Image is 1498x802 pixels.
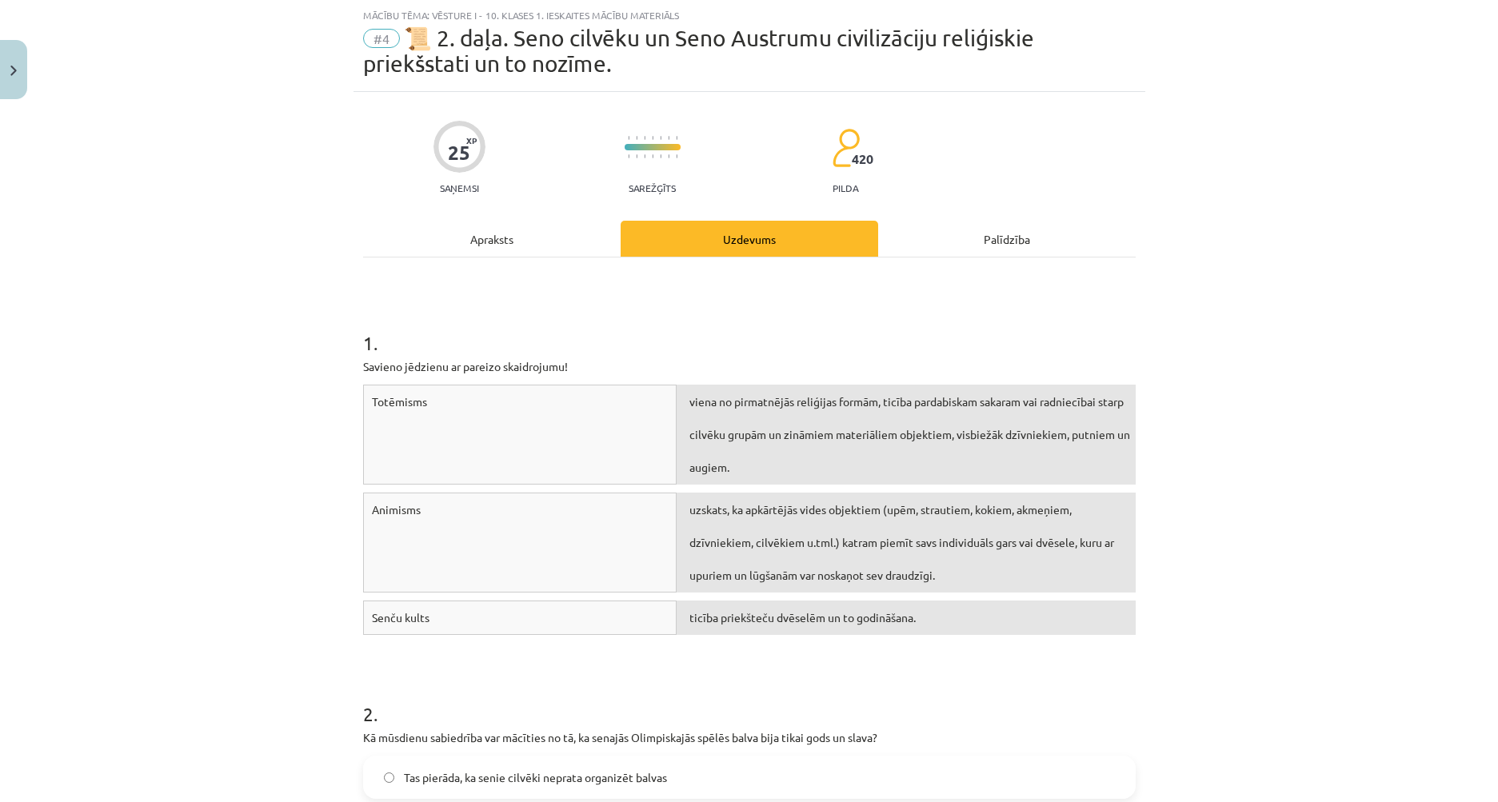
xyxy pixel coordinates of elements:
[433,182,485,194] p: Saņemsi
[363,493,677,593] div: Animisms
[668,154,669,158] img: icon-short-line-57e1e144782c952c97e751825c79c345078a6d821885a25fce030b3d8c18986b.svg
[636,154,637,158] img: icon-short-line-57e1e144782c952c97e751825c79c345078a6d821885a25fce030b3d8c18986b.svg
[363,385,677,485] div: Totēmisms
[878,221,1136,257] div: Palīdzība
[833,182,858,194] p: pilda
[363,29,400,48] span: #4
[363,601,677,635] div: Senču kults
[636,136,637,140] img: icon-short-line-57e1e144782c952c97e751825c79c345078a6d821885a25fce030b3d8c18986b.svg
[363,221,621,257] div: Apraksts
[668,136,669,140] img: icon-short-line-57e1e144782c952c97e751825c79c345078a6d821885a25fce030b3d8c18986b.svg
[363,358,1136,375] p: Savieno jēdzienu ar pareizo skaidrojumu!
[677,601,1135,635] div: ticība priekšteču dvēselēm un to godināšana.
[466,136,477,145] span: XP
[10,66,17,76] img: icon-close-lesson-0947bae3869378f0d4975bcd49f059093ad1ed9edebbc8119c70593378902aed.svg
[832,128,860,168] img: students-c634bb4e5e11cddfef0936a35e636f08e4e9abd3cc4e673bd6f9a4125e45ecb1.svg
[629,182,676,194] p: Sarežģīts
[660,136,661,140] img: icon-short-line-57e1e144782c952c97e751825c79c345078a6d821885a25fce030b3d8c18986b.svg
[660,154,661,158] img: icon-short-line-57e1e144782c952c97e751825c79c345078a6d821885a25fce030b3d8c18986b.svg
[676,136,677,140] img: icon-short-line-57e1e144782c952c97e751825c79c345078a6d821885a25fce030b3d8c18986b.svg
[448,142,470,164] div: 25
[363,25,1034,77] span: 📜 2. daļa. Seno cilvēku un Seno Austrumu civilizāciju reliģiskie priekšstati un to nozīme.
[676,154,677,158] img: icon-short-line-57e1e144782c952c97e751825c79c345078a6d821885a25fce030b3d8c18986b.svg
[677,493,1135,593] div: uzskats, ka apkārtējās vides objektiem (upēm, strautiem, kokiem, akmeņiem, dzīvniekiem, cilvēkiem...
[652,154,653,158] img: icon-short-line-57e1e144782c952c97e751825c79c345078a6d821885a25fce030b3d8c18986b.svg
[384,772,394,783] input: Tas pierāda, ka senie cilvēki neprata organizēt balvas
[363,729,1136,746] p: Kā mūsdienu sabiedrība var mācīties no tā, ka senajās Olimpiskajās spēlēs balva bija tikai gods u...
[628,154,629,158] img: icon-short-line-57e1e144782c952c97e751825c79c345078a6d821885a25fce030b3d8c18986b.svg
[363,10,1136,21] div: Mācību tēma: Vēsture i - 10. klases 1. ieskaites mācību materiāls
[677,385,1135,485] div: viena no pirmatnējās reliģijas formām, ticība pardabiskam sakaram vai radniecībai starp cilvēku g...
[363,304,1136,353] h1: 1 .
[628,136,629,140] img: icon-short-line-57e1e144782c952c97e751825c79c345078a6d821885a25fce030b3d8c18986b.svg
[404,769,667,786] span: Tas pierāda, ka senie cilvēki neprata organizēt balvas
[621,221,878,257] div: Uzdevums
[652,136,653,140] img: icon-short-line-57e1e144782c952c97e751825c79c345078a6d821885a25fce030b3d8c18986b.svg
[852,152,873,166] span: 420
[363,675,1136,724] h1: 2 .
[644,154,645,158] img: icon-short-line-57e1e144782c952c97e751825c79c345078a6d821885a25fce030b3d8c18986b.svg
[644,136,645,140] img: icon-short-line-57e1e144782c952c97e751825c79c345078a6d821885a25fce030b3d8c18986b.svg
